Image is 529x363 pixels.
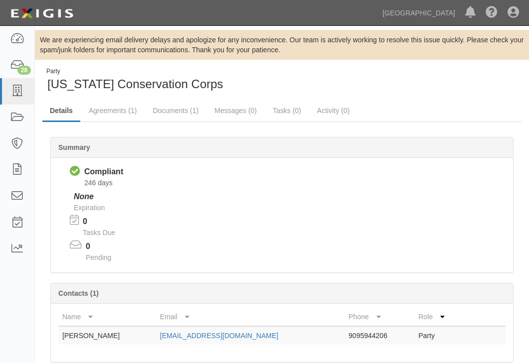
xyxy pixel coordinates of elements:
p: 0 [86,241,124,252]
span: Expiration [74,204,105,212]
i: None [74,192,94,201]
a: Tasks (0) [265,101,309,121]
td: Party [414,326,466,345]
a: Details [42,101,80,122]
i: Help Center - Complianz [486,7,498,19]
span: Since 12/23/2024 [84,179,113,187]
a: Activity (0) [310,101,357,121]
span: Pending [86,253,111,261]
th: Phone [345,308,414,326]
i: Compliant [70,166,80,177]
p: 0 [83,216,128,228]
b: Contacts (1) [58,289,99,297]
div: We are experiencing email delivery delays and apologize for any inconvenience. Our team is active... [35,35,529,55]
b: Summary [58,143,90,151]
td: [PERSON_NAME] [58,326,156,345]
img: logo-5460c22ac91f19d4615b14bd174203de0afe785f0fc80cf4dbbc73dc1793850b.png [7,4,76,22]
th: Role [414,308,466,326]
div: Party [46,67,223,76]
td: 9095944206 [345,326,414,345]
div: California Conservation Corps [42,67,522,93]
th: Name [58,308,156,326]
th: Email [156,308,345,326]
a: [GEOGRAPHIC_DATA] [377,3,460,23]
span: Tasks Due [83,229,115,237]
div: 28 [17,66,31,75]
div: Compliant [84,166,123,178]
span: [US_STATE] Conservation Corps [47,77,223,91]
a: Messages (0) [207,101,264,121]
a: [EMAIL_ADDRESS][DOMAIN_NAME] [160,332,278,340]
a: Agreements (1) [81,101,144,121]
a: Documents (1) [145,101,206,121]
